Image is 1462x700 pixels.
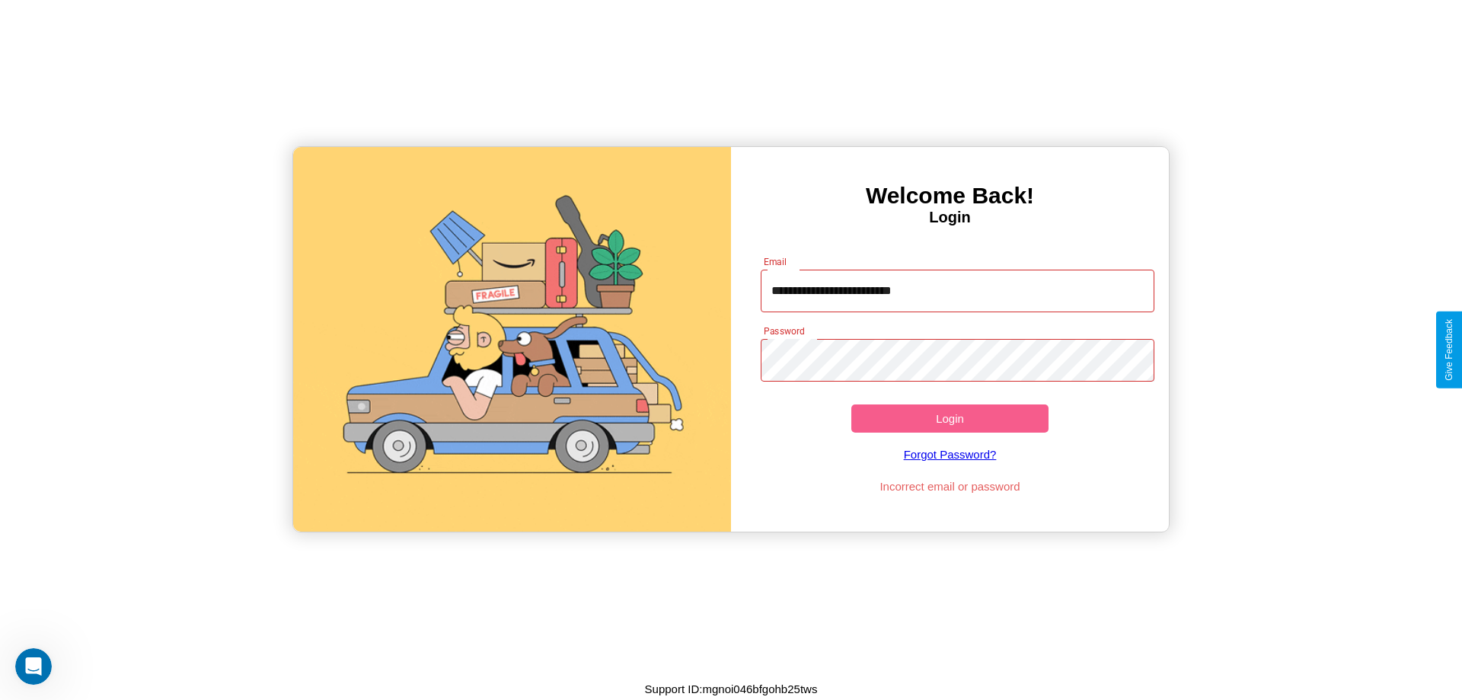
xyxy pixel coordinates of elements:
iframe: Intercom live chat [15,648,52,685]
img: gif [293,147,731,532]
a: Forgot Password? [753,433,1148,476]
label: Password [764,324,804,337]
label: Email [764,255,787,268]
h3: Welcome Back! [731,183,1169,209]
p: Support ID: mgnoi046bfgohb25tws [645,679,818,699]
h4: Login [731,209,1169,226]
button: Login [851,404,1049,433]
p: Incorrect email or password [753,476,1148,497]
div: Give Feedback [1444,319,1454,381]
